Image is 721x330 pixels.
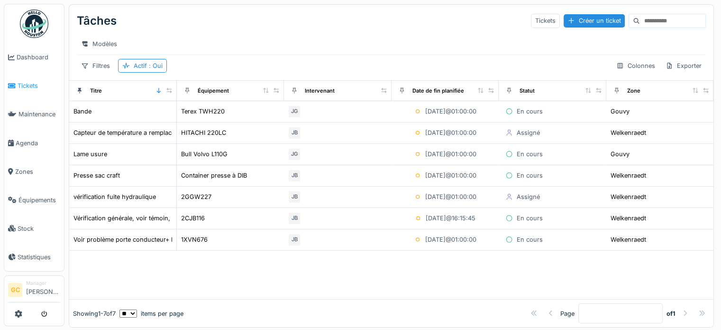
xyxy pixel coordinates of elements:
span: Maintenance [18,110,60,119]
div: [DATE] @ 01:00:00 [425,128,476,137]
span: Agenda [16,139,60,148]
div: Tickets [531,14,560,28]
div: Page [560,309,575,318]
div: Statut [520,87,535,95]
div: 2CJB116 [181,214,205,223]
div: Vérification générale, voir témoin, voir entretien, voir [MEDICAL_DATA] pédale de freins [73,214,325,223]
div: Welkenraedt [611,192,646,201]
div: Bull Volvo L110G [181,150,228,159]
div: Showing 1 - 7 of 7 [73,309,116,318]
strong: of 1 [666,309,675,318]
div: En cours [517,150,543,159]
div: JG [288,148,301,161]
div: Titre [90,87,102,95]
div: [DATE] @ 01:00:00 [425,107,476,116]
div: Manager [26,280,60,287]
div: En cours [517,171,543,180]
div: JB [288,126,301,140]
div: Container presse à DIB [181,171,247,180]
div: vérification fuite hydraulique [73,192,156,201]
a: Stock [4,214,64,243]
div: Filtres [77,59,114,73]
div: Assigné [517,192,540,201]
span: Dashboard [17,53,60,62]
a: Statistiques [4,243,64,271]
div: Date de fin planifiée [412,87,464,95]
a: Équipements [4,186,64,214]
div: Exporter [661,59,706,73]
div: Welkenraedt [611,171,646,180]
div: Zone [627,87,640,95]
span: : Oui [147,62,163,69]
div: JB [288,233,301,246]
a: GC Manager[PERSON_NAME] [8,280,60,302]
div: Assigné [517,128,540,137]
div: [DATE] @ 01:00:00 [425,150,476,159]
div: JB [288,190,301,204]
div: Capteur de température a remplacer [73,128,177,137]
span: Stock [18,224,60,233]
div: Welkenraedt [611,235,646,244]
div: JG [288,105,301,118]
span: Tickets [18,81,60,90]
div: Créer un ticket [564,14,625,27]
span: Zones [15,167,60,176]
a: Maintenance [4,100,64,129]
div: HITACHI 220LC [181,128,226,137]
div: Tâches [77,9,117,33]
div: Gouvy [611,150,630,159]
img: Badge_color-CXgf-gQk.svg [20,9,48,38]
div: 1XVN676 [181,235,208,244]
div: Modèles [77,37,121,51]
a: Zones [4,157,64,186]
div: items per page [119,309,183,318]
div: En cours [517,214,543,223]
li: [PERSON_NAME] [26,280,60,300]
div: [DATE] @ 01:00:00 [425,171,476,180]
span: Statistiques [18,253,60,262]
div: Actif [134,61,163,70]
div: Terex TWH220 [181,107,225,116]
div: Équipement [198,87,229,95]
div: Colonnes [612,59,659,73]
div: Lame usure [73,150,107,159]
div: 2GGW227 [181,192,211,201]
div: [DATE] @ 01:00:00 [425,192,476,201]
div: Intervenant [305,87,335,95]
div: Bande [73,107,91,116]
a: Agenda [4,129,64,157]
div: Welkenraedt [611,128,646,137]
div: En cours [517,107,543,116]
div: [DATE] @ 01:00:00 [425,235,476,244]
div: Welkenraedt [611,214,646,223]
div: En cours [517,235,543,244]
div: [DATE] @ 16:15:45 [426,214,475,223]
a: Tickets [4,72,64,100]
div: Gouvy [611,107,630,116]
div: Voir problème porte conducteur+ bouton réglage hauteur volant+ témoin niveau liquide de refroidis... [73,235,527,244]
li: GC [8,283,22,297]
span: Équipements [18,196,60,205]
a: Dashboard [4,43,64,72]
div: Presse sac craft [73,171,120,180]
div: JB [288,212,301,225]
div: JB [288,169,301,182]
